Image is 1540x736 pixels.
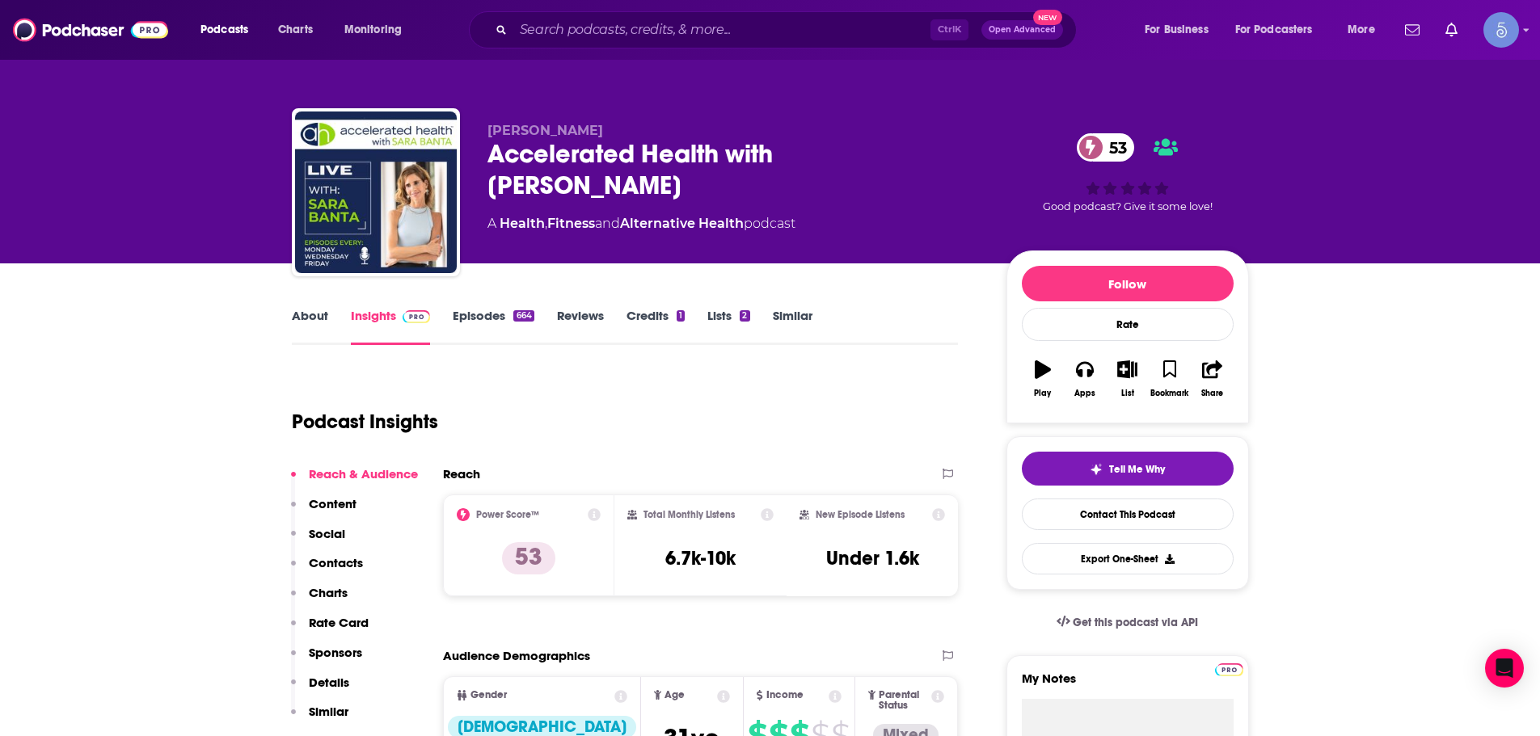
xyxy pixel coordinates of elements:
[1106,350,1148,408] button: List
[484,11,1092,48] div: Search podcasts, credits, & more...
[1133,17,1229,43] button: open menu
[1191,350,1233,408] button: Share
[545,216,547,231] span: ,
[627,308,685,345] a: Credits1
[595,216,620,231] span: and
[13,15,168,45] img: Podchaser - Follow, Share and Rate Podcasts
[930,19,968,40] span: Ctrl K
[981,20,1063,40] button: Open AdvancedNew
[309,704,348,719] p: Similar
[1022,350,1064,408] button: Play
[453,308,534,345] a: Episodes664
[1093,133,1135,162] span: 53
[513,17,930,43] input: Search podcasts, credits, & more...
[1485,649,1524,688] div: Open Intercom Messenger
[557,308,604,345] a: Reviews
[291,496,357,526] button: Content
[443,648,590,663] h2: Audience Demographics
[309,585,348,600] p: Charts
[1022,543,1234,574] button: Export One-Sheet
[443,466,480,482] h2: Reach
[547,216,595,231] a: Fitness
[1073,616,1198,629] span: Get this podcast via API
[1215,663,1243,676] img: Podchaser Pro
[1121,389,1134,398] div: List
[1336,17,1395,43] button: open menu
[1043,200,1213,212] span: Good podcast? Give it some love!
[309,675,349,690] p: Details
[200,19,248,41] span: Podcasts
[351,308,431,345] a: InsightsPodchaser Pro
[1235,19,1313,41] span: For Podcasters
[1348,19,1375,41] span: More
[826,546,919,570] h3: Under 1.6k
[989,26,1056,34] span: Open Advanced
[816,509,905,520] h2: New Episode Listens
[403,310,431,323] img: Podchaser Pro
[1149,350,1191,408] button: Bookmark
[502,542,555,574] p: 53
[879,690,929,711] span: Parental Status
[189,17,269,43] button: open menu
[291,675,349,704] button: Details
[292,308,328,345] a: About
[677,310,685,322] div: 1
[291,585,348,615] button: Charts
[740,310,749,322] div: 2
[1044,603,1212,642] a: Get this podcast via API
[707,308,749,345] a: Lists2
[309,466,418,482] p: Reach & Audience
[665,546,736,570] h3: 6.7k-10k
[1150,389,1188,398] div: Bookmark
[643,509,735,520] h2: Total Monthly Listens
[309,526,345,541] p: Social
[487,214,795,233] div: A podcast
[1483,12,1519,48] img: User Profile
[1034,389,1051,398] div: Play
[1201,389,1223,398] div: Share
[500,216,545,231] a: Health
[1090,463,1103,476] img: tell me why sparkle
[309,645,362,660] p: Sponsors
[665,690,685,700] span: Age
[291,555,363,585] button: Contacts
[766,690,804,700] span: Income
[1109,463,1165,476] span: Tell Me Why
[291,704,348,734] button: Similar
[333,17,423,43] button: open menu
[309,615,369,630] p: Rate Card
[1483,12,1519,48] span: Logged in as Spiral5-G1
[773,308,812,345] a: Similar
[291,615,369,645] button: Rate Card
[1215,661,1243,676] a: Pro website
[295,111,457,273] img: Accelerated Health with Sara Banta
[1022,308,1234,341] div: Rate
[1006,123,1249,223] div: 53Good podcast? Give it some love!
[1022,498,1234,530] a: Contact This Podcast
[1077,133,1135,162] a: 53
[1033,10,1062,25] span: New
[344,19,402,41] span: Monitoring
[513,310,534,322] div: 664
[1399,16,1426,44] a: Show notifications dropdown
[1022,452,1234,486] button: tell me why sparkleTell Me Why
[1064,350,1106,408] button: Apps
[620,216,744,231] a: Alternative Health
[309,555,363,570] p: Contacts
[1074,389,1095,398] div: Apps
[487,123,603,138] span: [PERSON_NAME]
[1022,671,1234,699] label: My Notes
[476,509,539,520] h2: Power Score™
[1145,19,1209,41] span: For Business
[268,17,323,43] a: Charts
[1483,12,1519,48] button: Show profile menu
[309,496,357,511] p: Content
[1022,266,1234,301] button: Follow
[1225,17,1336,43] button: open menu
[1439,16,1464,44] a: Show notifications dropdown
[291,526,345,556] button: Social
[291,466,418,496] button: Reach & Audience
[291,645,362,675] button: Sponsors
